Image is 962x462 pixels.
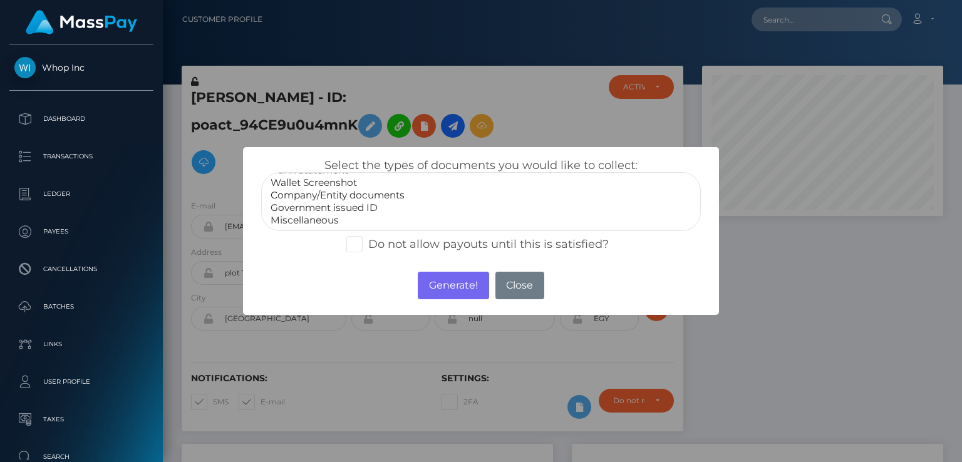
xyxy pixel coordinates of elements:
img: MassPay Logo [26,10,137,34]
p: User Profile [14,372,148,391]
p: Ledger [14,185,148,203]
option: Miscellaneous [269,214,693,227]
img: Whop Inc [14,57,36,78]
button: Generate! [418,272,489,299]
p: Cancellations [14,260,148,279]
div: Select the types of documents you would like to collect: [252,158,710,231]
option: Company/Entity documents [269,189,693,202]
p: Batches [14,297,148,316]
p: Taxes [14,410,148,429]
p: Links [14,335,148,354]
option: Government issued ID [269,202,693,214]
p: Transactions [14,147,148,166]
p: Dashboard [14,110,148,128]
p: Payees [14,222,148,241]
option: Wallet Screenshot [269,177,693,189]
span: Whop Inc [9,62,153,73]
select: < [261,172,701,231]
label: Do not allow payouts until this is satisfied? [346,236,609,252]
button: Close [495,272,544,299]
